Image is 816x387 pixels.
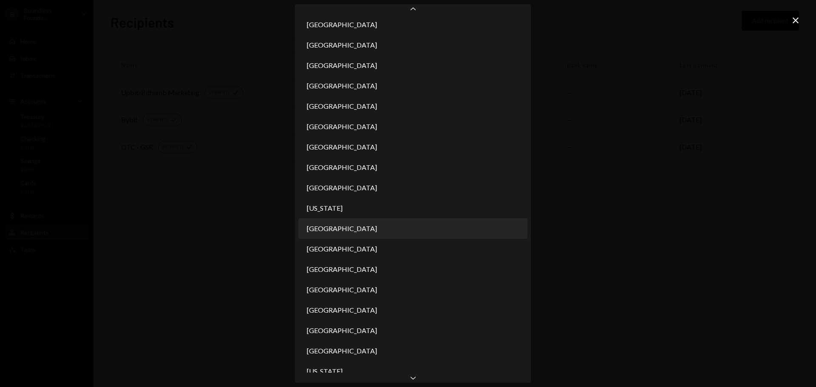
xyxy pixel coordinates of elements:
span: [GEOGRAPHIC_DATA] [307,264,377,274]
span: [GEOGRAPHIC_DATA] [307,305,377,315]
span: [GEOGRAPHIC_DATA] [307,121,377,132]
span: [GEOGRAPHIC_DATA] [307,142,377,152]
span: [GEOGRAPHIC_DATA] [307,101,377,111]
span: [US_STATE] [307,366,343,376]
span: [GEOGRAPHIC_DATA] [307,81,377,91]
span: [GEOGRAPHIC_DATA] [307,285,377,295]
span: [GEOGRAPHIC_DATA] [307,20,377,30]
span: [GEOGRAPHIC_DATA] [307,40,377,50]
span: [GEOGRAPHIC_DATA] [307,223,377,234]
span: [GEOGRAPHIC_DATA] [307,60,377,71]
span: [GEOGRAPHIC_DATA] [307,183,377,193]
span: [GEOGRAPHIC_DATA] [307,162,377,172]
span: [GEOGRAPHIC_DATA] [307,325,377,336]
span: [GEOGRAPHIC_DATA] [307,346,377,356]
span: [GEOGRAPHIC_DATA] [307,244,377,254]
span: [US_STATE] [307,203,343,213]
